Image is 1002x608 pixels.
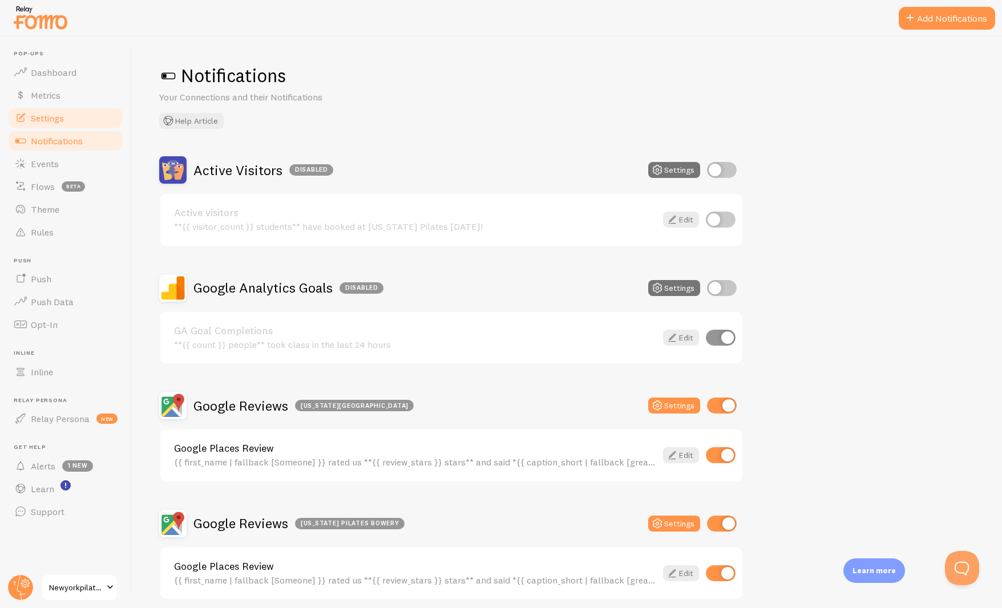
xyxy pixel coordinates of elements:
img: fomo-relay-logo-orange.svg [12,3,69,32]
a: Relay Persona new [7,407,124,430]
a: Notifications [7,129,124,152]
a: Google Places Review [174,443,656,453]
a: Edit [663,447,699,463]
div: Disabled [289,164,333,176]
span: Relay Persona [31,413,90,424]
a: Alerts 1 new [7,455,124,477]
span: Rules [31,226,54,238]
img: Google Reviews [159,510,187,537]
button: Help Article [159,113,224,129]
button: Settings [648,162,700,178]
a: Events [7,152,124,175]
img: Active Visitors [159,156,187,184]
a: Push [7,267,124,290]
span: Support [31,506,64,517]
a: Theme [7,198,124,221]
span: Opt-In [31,319,58,330]
span: Theme [31,204,59,215]
div: Disabled [340,282,383,294]
button: Settings [648,516,700,532]
h2: Google Reviews [193,514,405,532]
iframe: Help Scout Beacon - Open [945,551,979,585]
span: Learn [31,483,54,494]
span: Pop-ups [14,50,124,58]
span: Push [31,273,51,285]
span: Dashboard [31,67,76,78]
span: Notifications [31,135,83,147]
span: Newyorkpilates [49,581,103,594]
div: **{{ visitor_count }} students** have booked at [US_STATE] Pilates [DATE]! [174,221,656,232]
div: {{ first_name | fallback [Someone] }} rated us **{{ review_stars }} stars** and said *{{ caption_... [174,575,656,585]
div: Learn more [843,558,905,583]
img: Google Analytics Goals [159,274,187,302]
button: Settings [648,398,700,414]
a: Support [7,500,124,523]
a: Rules [7,221,124,244]
a: Learn [7,477,124,500]
p: Your Connections and their Notifications [159,91,433,104]
span: Get Help [14,444,124,451]
span: Metrics [31,90,60,101]
a: Inline [7,360,124,383]
a: Metrics [7,84,124,107]
a: Dashboard [7,61,124,84]
svg: <p>Watch New Feature Tutorials!</p> [60,480,71,491]
a: Edit [663,212,699,228]
p: Learn more [852,565,896,576]
span: Flows [31,181,55,192]
a: Push Data [7,290,124,313]
h2: Google Reviews [193,397,414,415]
span: Push Data [31,296,74,307]
button: Settings [648,280,700,296]
h2: Active Visitors [193,161,333,179]
a: Edit [663,330,699,346]
span: Push [14,257,124,265]
span: Alerts [31,460,55,472]
a: Flows beta [7,175,124,198]
span: 1 new [62,460,93,472]
a: Google Places Review [174,561,656,571]
a: Opt-In [7,313,124,336]
a: Active visitors [174,208,656,218]
h1: Notifications [159,64,975,87]
span: Settings [31,112,64,124]
h2: Google Analytics Goals [193,279,383,297]
div: {{ first_name | fallback [Someone] }} rated us **{{ review_stars }} stars** and said *{{ caption_... [174,457,656,467]
span: Inline [31,366,53,378]
div: [US_STATE] PILATES BOWERY [295,518,405,529]
img: Google Reviews [159,392,187,419]
a: Settings [7,107,124,129]
a: GA Goal Completions [174,326,656,336]
span: Relay Persona [14,397,124,404]
span: Events [31,158,59,169]
span: beta [62,181,85,192]
span: Inline [14,350,124,357]
a: Edit [663,565,699,581]
span: new [96,414,118,424]
a: Newyorkpilates [41,574,118,601]
div: [US_STATE][GEOGRAPHIC_DATA] [295,400,414,411]
div: **{{ count }} people** took class in the last 24 hours [174,339,656,350]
